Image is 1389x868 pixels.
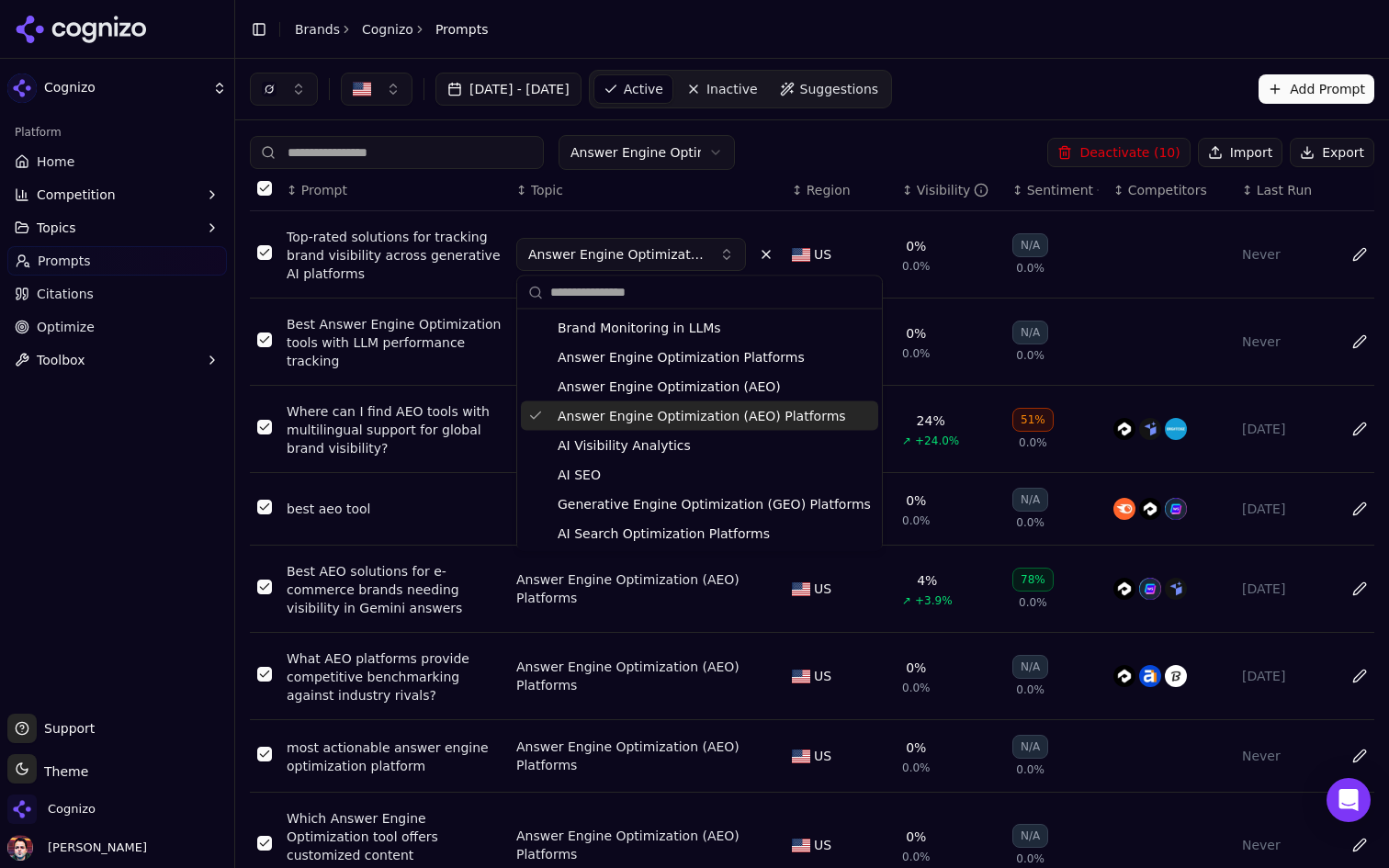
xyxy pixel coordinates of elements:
[257,500,272,514] button: Select row 4
[301,181,347,199] span: Prompt
[1242,181,1328,199] div: ↕Last Run
[906,324,926,343] div: 0%
[792,582,810,596] img: US flag
[7,279,227,309] a: Citations
[1242,245,1328,264] div: Never
[800,80,879,98] span: Suggestions
[906,237,926,255] div: 0%
[257,181,272,196] button: Select all rows
[38,252,91,270] span: Prompts
[257,420,272,434] button: Select row 3
[517,310,882,552] div: Suggestions
[593,74,673,104] a: Active
[7,213,227,242] button: Topics
[906,828,926,846] div: 0%
[287,738,502,775] a: most actionable answer engine optimization platform
[1016,515,1045,530] span: 0.0%
[1012,321,1048,344] div: N/A
[792,750,810,763] img: US flag
[558,436,691,455] span: AI Visibility Analytics
[558,407,846,425] span: Answer Engine Optimization (AEO) Platforms
[1345,327,1374,356] button: Edit in sheet
[706,80,758,98] span: Inactive
[1016,682,1045,697] span: 0.0%
[1113,498,1135,520] img: semrush
[558,378,781,396] span: Answer Engine Optimization (AEO)
[7,795,96,824] button: Open organization switcher
[807,181,851,199] span: Region
[287,402,502,457] a: Where can I find AEO tools with multilingual support for global brand visibility?
[531,181,563,199] span: Topic
[1019,435,1047,450] span: 0.0%
[902,259,931,274] span: 0.0%
[902,761,931,775] span: 0.0%
[902,513,931,528] span: 0.0%
[362,20,413,39] a: Cognizo
[287,315,502,370] a: Best Answer Engine Optimization tools with LLM performance tracking
[509,170,785,211] th: Topic
[7,180,227,209] button: Competition
[792,181,887,199] div: ↕Region
[1165,578,1187,600] img: goodie ai
[814,836,831,854] span: US
[814,747,831,765] span: US
[917,181,989,199] div: Visibility
[257,333,272,347] button: Select row 2
[1128,181,1207,199] span: Competitors
[1012,824,1048,848] div: N/A
[1113,418,1135,440] img: profound
[1242,420,1328,438] div: [DATE]
[1165,665,1187,687] img: evertune
[902,681,931,695] span: 0.0%
[1019,595,1047,610] span: 0.0%
[435,20,489,39] span: Prompts
[1327,778,1371,822] div: Open Intercom Messenger
[1016,348,1045,363] span: 0.0%
[1242,836,1328,854] div: Never
[1345,494,1374,524] button: Edit in sheet
[287,562,502,617] a: Best AEO solutions for e-commerce brands needing visibility in Gemini answers
[516,570,755,607] div: Answer Engine Optimization (AEO) Platforms
[37,318,95,336] span: Optimize
[917,411,945,430] div: 24%
[1027,181,1099,199] div: Sentiment
[1113,665,1135,687] img: profound
[516,181,777,199] div: ↕Topic
[44,80,205,96] span: Cognizo
[677,74,767,104] a: Inactive
[7,345,227,375] button: Toolbox
[257,580,272,594] button: Select row 5
[1113,181,1227,199] div: ↕Competitors
[902,593,911,608] span: ↗
[792,670,810,683] img: US flag
[906,659,926,677] div: 0%
[814,245,831,264] span: US
[1242,333,1328,351] div: Never
[1012,568,1054,592] div: 78%
[1259,74,1374,104] button: Add Prompt
[279,170,509,211] th: Prompt
[287,228,502,283] div: Top-rated solutions for tracking brand visibility across generative AI platforms
[528,245,705,264] span: Answer Engine Optimization (AEO) Platforms
[558,524,770,543] span: AI Search Optimization Platforms
[40,840,147,856] span: [PERSON_NAME]
[287,500,502,518] div: best aeo tool
[906,491,926,510] div: 0%
[37,186,116,204] span: Competition
[7,312,227,342] a: Optimize
[7,118,227,147] div: Platform
[295,20,488,39] nav: breadcrumb
[7,835,33,861] img: Deniz Ozcan
[558,466,601,484] span: AI SEO
[558,495,871,513] span: Generative Engine Optimization (GEO) Platforms
[37,719,95,738] span: Support
[1345,574,1374,603] button: Edit in sheet
[516,738,755,774] a: Answer Engine Optimization (AEO) Platforms
[792,839,810,852] img: US flag
[1242,580,1328,598] div: [DATE]
[48,801,96,817] span: Cognizo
